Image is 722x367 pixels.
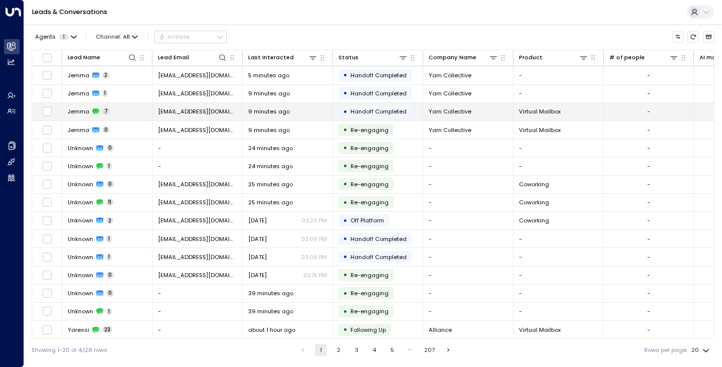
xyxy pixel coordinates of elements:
[152,321,243,338] td: -
[647,144,650,152] div: -
[68,253,93,261] span: Unknown
[647,253,650,261] div: -
[350,235,407,243] span: Handoff Completed
[42,234,52,244] span: Toggle select row
[32,346,107,354] div: Showing 1-20 of 4,128 rows
[423,303,513,320] td: -
[513,303,604,320] td: -
[647,307,650,315] div: -
[42,215,52,225] span: Toggle select row
[42,288,52,298] span: Toggle select row
[343,141,347,155] div: •
[513,85,604,102] td: -
[350,126,389,134] span: Trigger
[429,126,471,134] span: Yarn Collective
[343,68,347,82] div: •
[386,344,398,356] button: Go to page 5
[152,285,243,302] td: -
[68,271,93,279] span: Unknown
[158,53,227,62] div: Lead Email
[429,53,476,62] div: Company Name
[248,216,267,224] span: Aug 14, 2025
[42,161,52,171] span: Toggle select row
[42,306,52,316] span: Toggle select row
[647,89,650,97] div: -
[158,198,237,206] span: LIVEDOVEmedia@gmail.com
[423,176,513,193] td: -
[350,107,407,115] span: Handoff Completed
[248,271,267,279] span: Aug 14, 2025
[350,344,363,356] button: Go to page 3
[422,344,437,356] button: Go to page 207
[442,344,454,356] button: Go to next page
[106,217,113,224] span: 2
[248,144,293,152] span: 24 minutes ago
[647,198,650,206] div: -
[248,326,295,334] span: about 1 hour ago
[68,180,93,188] span: Unknown
[513,157,604,175] td: -
[519,107,561,115] span: Virtual Mailbox
[519,180,549,188] span: Coworking
[42,143,52,153] span: Toggle select row
[350,71,407,79] span: Handoff Completed
[32,31,79,42] button: Agents1
[338,53,358,62] div: Status
[423,266,513,284] td: -
[35,34,56,40] span: Agents
[106,272,114,279] span: 0
[343,305,347,318] div: •
[647,162,650,170] div: -
[647,271,650,279] div: -
[423,285,513,302] td: -
[68,53,100,62] div: Lead Name
[429,107,471,115] span: Yarn Collective
[672,31,684,43] button: Customize
[123,34,130,40] span: All
[248,235,267,243] span: Aug 14, 2025
[248,253,267,261] span: Aug 14, 2025
[158,216,237,224] span: LIVEDOVEmedia@gmail.com
[248,162,293,170] span: 24 minutes ago
[102,90,108,97] span: 1
[42,197,52,207] span: Toggle select row
[158,180,237,188] span: LIVEDOVEmedia@gmail.com
[513,266,604,284] td: -
[106,290,114,297] span: 0
[152,139,243,157] td: -
[68,89,89,97] span: Jemma
[644,346,687,354] label: Rows per page:
[350,253,407,261] span: Handoff Completed
[106,181,114,188] span: 0
[343,287,347,300] div: •
[429,89,471,97] span: Yarn Collective
[154,31,227,43] button: Actions
[158,235,237,243] span: LIVEDOVEmedia@gmail.com
[343,123,347,137] div: •
[423,139,513,157] td: -
[687,31,699,43] span: Refresh
[350,326,386,334] span: Following Up
[154,31,227,43] div: Button group with a nested menu
[647,107,650,115] div: -
[315,344,327,356] button: page 1
[703,31,714,43] button: Archived Leads
[350,144,389,152] span: Trigger
[248,53,317,62] div: Last Interacted
[93,31,141,42] span: Channel:
[691,344,711,356] div: 20
[423,194,513,211] td: -
[42,106,52,116] span: Toggle select row
[519,126,561,134] span: Virtual Mailbox
[296,344,455,356] nav: pagination navigation
[248,126,290,134] span: 9 minutes ago
[248,307,293,315] span: 39 minutes ago
[338,53,408,62] div: Status
[102,108,110,115] span: 7
[106,199,113,206] span: 11
[343,177,347,191] div: •
[93,31,141,42] button: Channel:All
[248,180,293,188] span: 25 minutes ago
[106,235,112,242] span: 1
[609,53,645,62] div: # of people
